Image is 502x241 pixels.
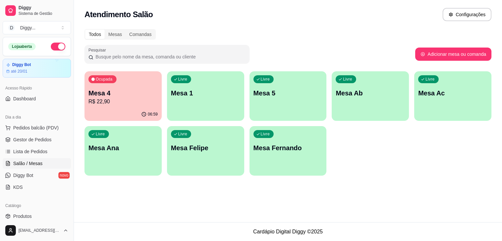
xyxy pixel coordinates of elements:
p: Livre [425,77,435,82]
button: LivreMesa Ab [332,71,409,121]
p: Mesa 1 [171,88,240,98]
button: Select a team [3,21,71,34]
button: LivreMesa Ac [414,71,491,121]
button: Alterar Status [51,43,65,51]
div: Acesso Rápido [3,83,71,93]
a: Lista de Pedidos [3,146,71,157]
span: Dashboard [13,95,36,102]
a: Diggy Botaté 20/01 [3,59,71,78]
span: Gestor de Pedidos [13,136,51,143]
p: Mesa 4 [88,88,158,98]
span: [EMAIL_ADDRESS][DOMAIN_NAME] [18,228,60,233]
a: KDS [3,182,71,192]
a: Salão / Mesas [3,158,71,169]
span: Sistema de Gestão [18,11,68,16]
p: 06:59 [148,112,158,117]
button: Configurações [443,8,491,21]
article: Diggy Bot [12,62,31,67]
span: Diggy [18,5,68,11]
p: Ocupada [96,77,113,82]
p: Livre [178,77,187,82]
span: Salão / Mesas [13,160,43,167]
p: Mesa Ana [88,143,158,153]
p: Mesa Ac [418,88,487,98]
p: Livre [343,77,352,82]
button: [EMAIL_ADDRESS][DOMAIN_NAME] [3,223,71,238]
a: Gestor de Pedidos [3,134,71,145]
button: LivreMesa Ana [84,126,162,176]
button: LivreMesa Fernando [250,126,327,176]
button: LivreMesa 5 [250,71,327,121]
p: Mesa Fernando [253,143,323,153]
a: Produtos [3,211,71,222]
p: Livre [261,77,270,82]
div: Loja aberta [8,43,36,50]
button: LivreMesa 1 [167,71,244,121]
article: até 20/01 [11,69,27,74]
p: Mesa Ab [336,88,405,98]
p: R$ 22,90 [88,98,158,106]
div: Mesas [105,30,125,39]
button: Pedidos balcão (PDV) [3,122,71,133]
button: LivreMesa Felipe [167,126,244,176]
input: Pesquisar [93,53,246,60]
span: D [8,24,15,31]
a: Diggy Botnovo [3,170,71,181]
div: Diggy ... [20,24,35,31]
p: Livre [96,131,105,137]
div: Comandas [126,30,155,39]
div: Dia a dia [3,112,71,122]
p: Livre [261,131,270,137]
label: Pesquisar [88,47,108,53]
a: DiggySistema de Gestão [3,3,71,18]
span: KDS [13,184,23,190]
div: Todos [85,30,105,39]
p: Livre [178,131,187,137]
span: Produtos [13,213,32,220]
span: Lista de Pedidos [13,148,48,155]
span: Pedidos balcão (PDV) [13,124,59,131]
div: Catálogo [3,200,71,211]
span: Diggy Bot [13,172,33,179]
button: OcupadaMesa 4R$ 22,9006:59 [84,71,162,121]
button: Adicionar mesa ou comanda [415,48,491,61]
a: Dashboard [3,93,71,104]
p: Mesa Felipe [171,143,240,153]
footer: Cardápio Digital Diggy © 2025 [74,222,502,241]
h2: Atendimento Salão [84,9,153,20]
p: Mesa 5 [253,88,323,98]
